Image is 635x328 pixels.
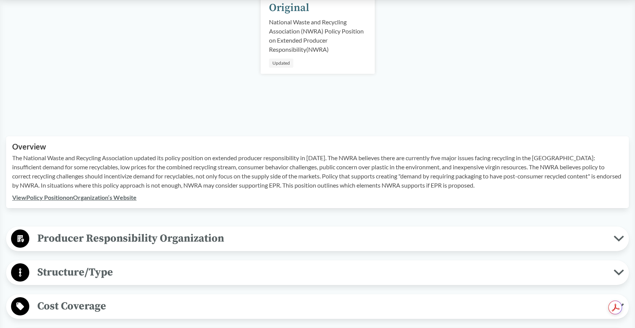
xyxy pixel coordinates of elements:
h2: Overview [12,142,623,151]
span: Producer Responsibility Organization [29,230,614,247]
a: ViewPolicy PositiononOrganization’s Website [12,194,137,201]
button: Producer Responsibility Organization [9,229,626,248]
span: Structure/Type [29,264,614,281]
button: Structure/Type [9,263,626,282]
div: Updated [269,59,293,68]
button: Cost Coverage [9,297,626,316]
p: The National Waste and Recycling Association updated its policy position on extended producer res... [12,153,623,190]
div: National Waste and Recycling Association (NWRA) Policy Position on Extended Producer Responsibili... [269,18,366,54]
span: Cost Coverage [29,298,614,315]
